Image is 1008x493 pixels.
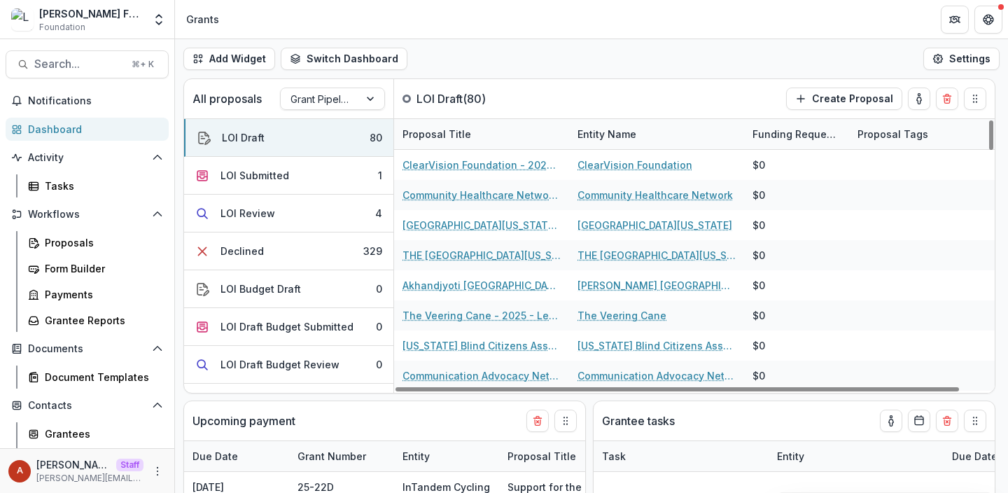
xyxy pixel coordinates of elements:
[577,158,692,172] a: ClearVision Foundation
[577,368,736,383] a: Communication Advocacy Network, Inc.
[184,346,393,384] button: LOI Draft Budget Review0
[752,158,765,172] div: $0
[363,244,382,258] div: 329
[376,319,382,334] div: 0
[923,48,1000,70] button: Settings
[39,6,143,21] div: [PERSON_NAME] Fund for the Blind
[752,308,765,323] div: $0
[394,127,479,141] div: Proposal Title
[941,6,969,34] button: Partners
[184,441,289,471] div: Due Date
[36,457,111,472] p: [PERSON_NAME]
[28,400,146,412] span: Contacts
[6,203,169,225] button: Open Workflows
[908,88,930,110] button: toggle-assigned-to-me
[499,441,604,471] div: Proposal Title
[45,261,157,276] div: Form Builder
[184,195,393,232] button: LOI Review4
[28,152,146,164] span: Activity
[964,410,986,432] button: Drag
[289,449,374,464] div: Grant Number
[28,122,157,137] div: Dashboard
[149,463,166,480] button: More
[45,313,157,328] div: Grantee Reports
[45,426,157,441] div: Grantees
[22,231,169,254] a: Proposals
[184,308,393,346] button: LOI Draft Budget Submitted0
[577,278,736,293] a: [PERSON_NAME] [GEOGRAPHIC_DATA]
[149,6,169,34] button: Open entity switcher
[376,282,382,296] div: 0
[577,338,736,353] a: [US_STATE] Blind Citizens Association
[28,343,146,355] span: Documents
[192,90,262,107] p: All proposals
[752,248,765,263] div: $0
[17,466,23,475] div: Anna
[129,57,157,72] div: ⌘ + K
[22,366,169,389] a: Document Templates
[220,168,289,183] div: LOI Submitted
[6,118,169,141] a: Dashboard
[22,283,169,306] a: Payments
[752,338,765,353] div: $0
[281,48,407,70] button: Switch Dashboard
[936,410,958,432] button: Delete card
[186,12,219,27] div: Grants
[554,410,577,432] button: Drag
[22,174,169,197] a: Tasks
[289,441,394,471] div: Grant Number
[39,21,85,34] span: Foundation
[908,410,930,432] button: Calendar
[402,158,561,172] a: ClearVision Foundation - 2025 - Letter of Inquiry Template
[402,308,561,323] a: The Veering Cane - 2025 - Letter of Inquiry Template
[6,146,169,169] button: Open Activity
[752,368,765,383] div: $0
[34,57,123,71] span: Search...
[880,410,902,432] button: toggle-assigned-to-me
[220,244,264,258] div: Declined
[184,270,393,308] button: LOI Budget Draft0
[6,90,169,112] button: Notifications
[786,88,902,110] button: Create Proposal
[744,119,849,149] div: Funding Requested
[36,472,143,485] p: [PERSON_NAME][EMAIL_ADDRESS][DOMAIN_NAME]
[220,357,339,372] div: LOI Draft Budget Review
[6,394,169,417] button: Open Contacts
[744,127,849,141] div: Funding Requested
[6,338,169,360] button: Open Documents
[22,257,169,280] a: Form Builder
[402,218,561,232] a: [GEOGRAPHIC_DATA][US_STATE] - 2025 - Letter of Inquiry Template
[402,368,561,383] a: Communication Advocacy Network, Inc. - 2025 - Letter of Inquiry Template
[184,157,393,195] button: LOI Submitted1
[416,90,521,107] p: LOI Draft ( 80 )
[402,278,561,293] a: Akhandjyoti [GEOGRAPHIC_DATA] - 2025 - Letter of Inquiry Template
[577,218,732,232] a: [GEOGRAPHIC_DATA][US_STATE]
[184,119,393,157] button: LOI Draft80
[45,287,157,302] div: Payments
[22,422,169,445] a: Grantees
[974,6,1002,34] button: Get Help
[964,88,986,110] button: Drag
[220,282,301,296] div: LOI Budget Draft
[569,119,744,149] div: Entity Name
[526,410,549,432] button: Delete card
[577,188,733,202] a: Community Healthcare Network
[28,209,146,221] span: Workflows
[394,449,438,464] div: Entity
[220,319,353,334] div: LOI Draft Budget Submitted
[116,459,143,471] p: Staff
[569,127,645,141] div: Entity Name
[183,48,275,70] button: Add Widget
[577,308,666,323] a: The Veering Cane
[602,412,675,429] p: Grantee tasks
[370,130,382,145] div: 80
[220,206,275,221] div: LOI Review
[376,357,382,372] div: 0
[45,235,157,250] div: Proposals
[22,309,169,332] a: Grantee Reports
[402,248,561,263] a: THE [GEOGRAPHIC_DATA][US_STATE] - 2025 - Letter of Inquiry Template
